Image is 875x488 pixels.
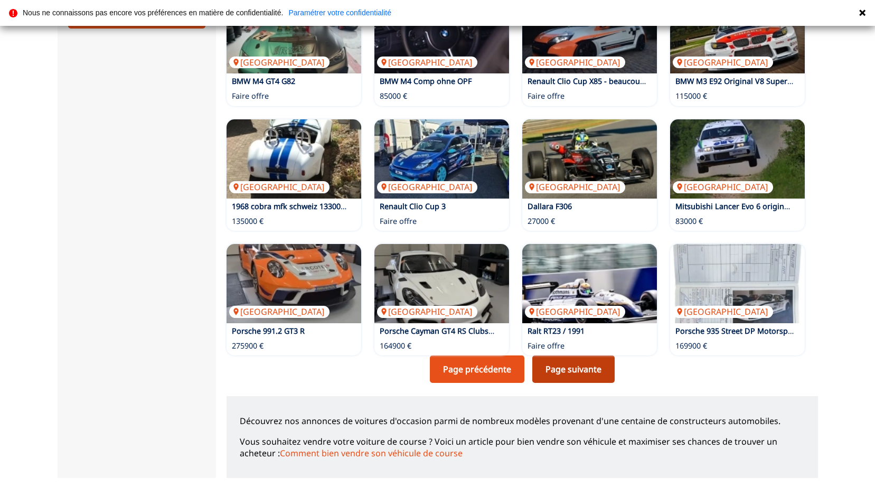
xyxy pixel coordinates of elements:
[240,436,805,459] p: Vous souhaitez vendre votre voiture de course ? Voici un article pour bien vendre son véhicule et...
[673,306,773,317] p: [GEOGRAPHIC_DATA]
[380,76,472,86] a: BMW M4 Comp ohne OPF
[232,91,269,101] p: Faire offre
[229,181,330,193] p: [GEOGRAPHIC_DATA]
[675,341,707,351] p: 169900 €
[528,216,555,227] p: 27000 €
[227,244,361,323] img: Porsche 991.2 GT3 R
[673,57,773,68] p: [GEOGRAPHIC_DATA]
[380,201,446,211] a: Renault Clio Cup 3
[229,57,330,68] p: [GEOGRAPHIC_DATA]
[232,216,264,227] p: 135000 €
[670,119,805,199] a: Mitsubishi Lancer Evo 6 original Weltmeisterauto[GEOGRAPHIC_DATA]
[374,244,509,323] a: Porsche Cayman GT4 RS Clubsport 2024[GEOGRAPHIC_DATA]
[288,9,391,16] a: Paramétrer votre confidentialité
[670,244,805,323] img: Porsche 935 Street DP Motorsport Doppelturbo 1988
[377,306,477,317] p: [GEOGRAPHIC_DATA]
[525,306,625,317] p: [GEOGRAPHIC_DATA]
[229,306,330,317] p: [GEOGRAPHIC_DATA]
[528,76,717,86] a: Renault Clio Cup X85 - beaucoup de jantes pneus etc
[522,119,657,199] a: Dallara F306[GEOGRAPHIC_DATA]
[675,216,703,227] p: 83000 €
[232,76,295,86] a: BMW M4 GT4 G82
[374,119,509,199] a: Renault Clio Cup 3[GEOGRAPHIC_DATA]
[522,244,657,323] a: Ralt RT23 / 1991[GEOGRAPHIC_DATA]
[380,341,411,351] p: 164900 €
[377,57,477,68] p: [GEOGRAPHIC_DATA]
[240,415,805,427] p: Découvrez nos annonces de voitures d'occasion parmi de nombreux modèles provenant d'une centaine ...
[675,326,866,336] a: Porsche 935 Street DP Motorsport Doppelturbo 1988
[23,9,283,16] p: Nous ne connaissons pas encore vos préférences en matière de confidentialité.
[374,119,509,199] img: Renault Clio Cup 3
[232,201,354,211] a: 1968 cobra mfk schweiz 133000sfr
[675,91,707,101] p: 115000 €
[528,201,572,211] a: Dallara F306
[280,447,463,459] a: Comment bien vendre son véhicule de course
[525,57,625,68] p: [GEOGRAPHIC_DATA]
[528,341,564,351] p: Faire offre
[430,355,524,383] a: Page précédente
[670,244,805,323] a: Porsche 935 Street DP Motorsport Doppelturbo 1988[GEOGRAPHIC_DATA]
[528,91,564,101] p: Faire offre
[675,201,852,211] a: Mitsubishi Lancer Evo 6 original Weltmeisterauto
[380,216,417,227] p: Faire offre
[374,244,509,323] img: Porsche Cayman GT4 RS Clubsport 2024
[532,355,615,383] a: Page suivante
[525,181,625,193] p: [GEOGRAPHIC_DATA]
[670,119,805,199] img: Mitsubishi Lancer Evo 6 original Weltmeisterauto
[227,244,361,323] a: Porsche 991.2 GT3 R[GEOGRAPHIC_DATA]
[227,119,361,199] img: 1968 cobra mfk schweiz 133000sfr
[380,326,523,336] a: Porsche Cayman GT4 RS Clubsport 2024
[528,326,585,336] a: Ralt RT23 / 1991
[377,181,477,193] p: [GEOGRAPHIC_DATA]
[227,119,361,199] a: 1968 cobra mfk schweiz 133000sfr[GEOGRAPHIC_DATA]
[522,119,657,199] img: Dallara F306
[232,326,305,336] a: Porsche 991.2 GT3 R
[380,91,407,101] p: 85000 €
[232,341,264,351] p: 275900 €
[673,181,773,193] p: [GEOGRAPHIC_DATA]
[522,244,657,323] img: Ralt RT23 / 1991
